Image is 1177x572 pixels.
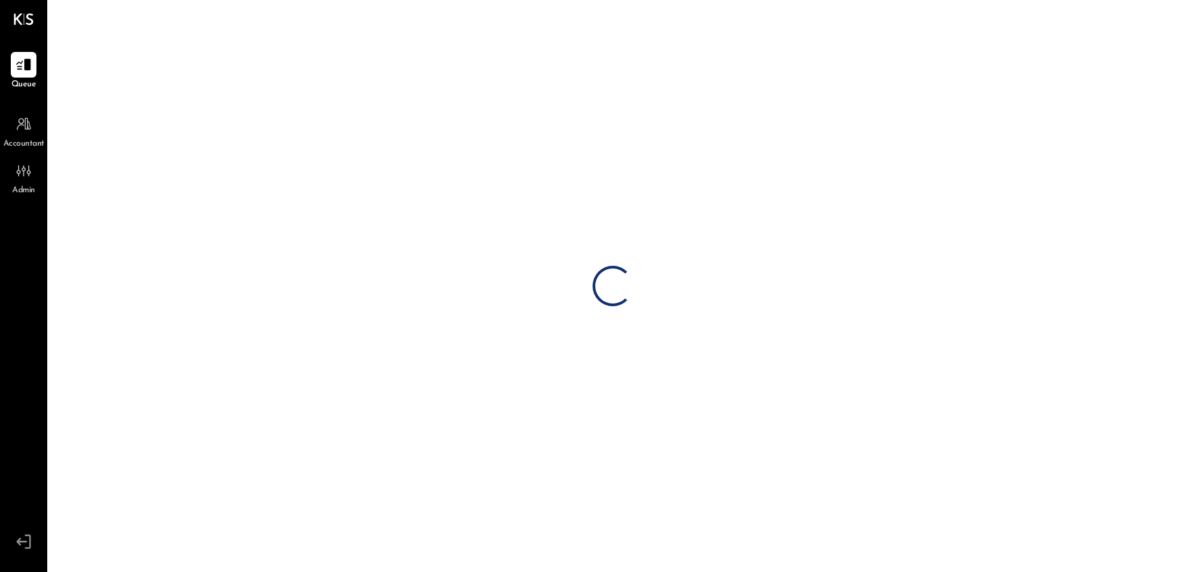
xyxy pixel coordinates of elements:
[1,158,47,197] a: Admin
[3,138,45,150] span: Accountant
[12,185,35,197] span: Admin
[1,52,47,91] a: Queue
[11,79,36,91] span: Queue
[1,111,47,150] a: Accountant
